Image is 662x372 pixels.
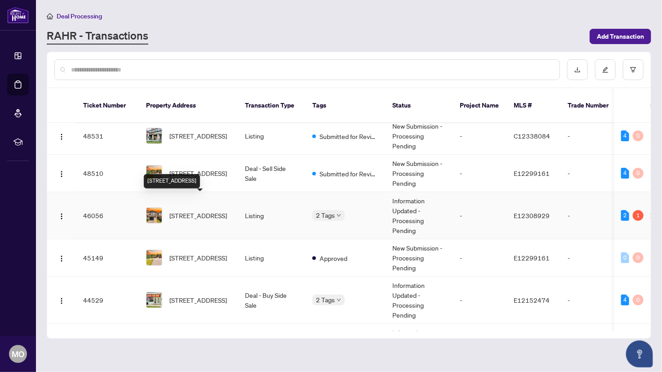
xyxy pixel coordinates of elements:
div: 0 [633,295,644,305]
span: [STREET_ADDRESS] [169,131,227,141]
div: [STREET_ADDRESS] [144,174,200,188]
button: Logo [54,293,69,307]
span: [STREET_ADDRESS] [169,211,227,220]
div: 4 [621,130,629,141]
div: 0 [621,252,629,263]
td: - [453,324,506,371]
img: Logo [58,133,65,140]
span: MO [12,348,24,360]
td: Information Updated - Processing Pending [385,192,453,239]
div: 0 [633,168,644,179]
img: Logo [58,255,65,262]
img: thumbnail-img [147,208,162,223]
span: Deal Processing [57,12,102,20]
td: 48531 [76,117,139,155]
td: - [560,117,623,155]
span: [STREET_ADDRESS] [169,168,227,178]
td: Listing [238,192,305,239]
td: 44529 [76,277,139,324]
th: Status [385,88,453,123]
td: Information Updated - Processing Pending [385,324,453,371]
td: - [453,192,506,239]
span: home [47,13,53,19]
button: download [567,59,588,80]
div: 4 [621,295,629,305]
img: thumbnail-img [147,166,162,181]
th: Ticket Number [76,88,139,123]
span: down [337,298,341,302]
td: - [453,117,506,155]
td: - [560,277,623,324]
button: Logo [54,129,69,143]
span: [STREET_ADDRESS] [169,295,227,305]
td: - [453,155,506,192]
img: thumbnail-img [147,250,162,265]
th: Trade Number [560,88,623,123]
span: Approved [320,253,347,263]
td: Information Updated - Processing Pending [385,277,453,324]
td: 46056 [76,192,139,239]
span: E12299161 [514,169,550,177]
span: E12308929 [514,211,550,220]
td: - [560,239,623,277]
img: thumbnail-img [147,128,162,143]
th: MLS # [506,88,560,123]
span: Add Transaction [597,29,644,44]
td: Deal - Sell Side Sale [238,155,305,192]
div: 0 [633,130,644,141]
button: Logo [54,251,69,265]
div: 2 [621,210,629,221]
img: thumbnail-img [147,292,162,308]
td: New Submission - Processing Pending [385,117,453,155]
span: download [574,67,581,73]
td: - [453,239,506,277]
div: 1 [633,210,644,221]
span: down [337,213,341,218]
a: RAHR - Transactions [47,28,148,45]
span: Submitted for Review [320,169,378,179]
th: Tags [305,88,385,123]
td: New Submission - Processing Pending [385,155,453,192]
td: Deal - Buy Side Sale [238,277,305,324]
td: - [453,277,506,324]
td: New Submission - Processing Pending [385,239,453,277]
td: 45149 [76,239,139,277]
span: E12299161 [514,254,550,262]
img: logo [7,7,29,23]
button: filter [623,59,644,80]
td: - [560,324,623,371]
img: Logo [58,213,65,220]
button: edit [595,59,616,80]
span: edit [602,67,609,73]
td: Listing [238,324,305,371]
button: Logo [54,166,69,180]
td: Listing [238,117,305,155]
div: 4 [621,168,629,179]
td: - [560,155,623,192]
span: Submitted for Review [320,131,378,141]
th: Transaction Type [238,88,305,123]
span: C12338084 [514,132,550,140]
button: Open asap [626,341,653,368]
span: 2 Tags [316,210,335,220]
td: 44258 [76,324,139,371]
span: [STREET_ADDRESS] [169,253,227,263]
td: - [560,192,623,239]
th: Project Name [453,88,506,123]
th: Property Address [139,88,238,123]
img: Logo [58,170,65,178]
img: Logo [58,297,65,305]
button: Logo [54,208,69,223]
span: E12152474 [514,296,550,304]
span: 2 Tags [316,295,335,305]
div: 0 [633,252,644,263]
td: Listing [238,239,305,277]
button: Add Transaction [590,29,651,44]
span: filter [630,67,636,73]
td: 48510 [76,155,139,192]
